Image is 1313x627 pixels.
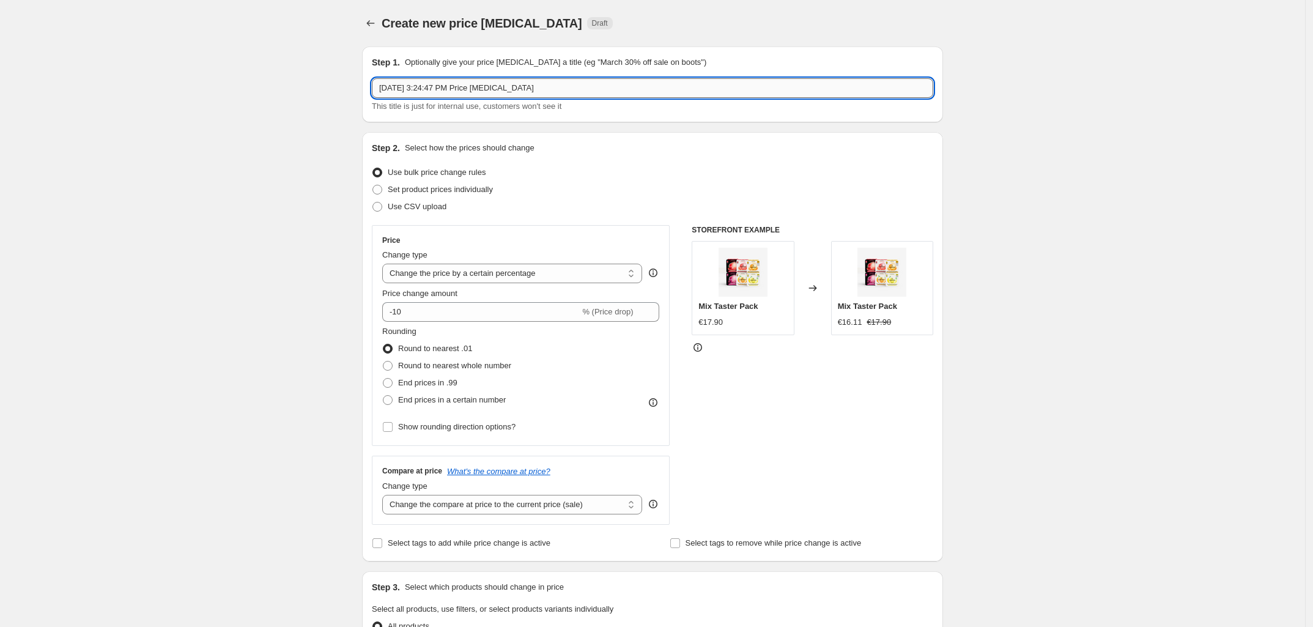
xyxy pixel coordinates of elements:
[372,581,400,593] h2: Step 3.
[405,142,534,154] p: Select how the prices should change
[382,327,416,336] span: Rounding
[592,18,608,28] span: Draft
[372,78,933,98] input: 30% off holiday sale
[398,378,457,387] span: End prices in .99
[398,361,511,370] span: Round to nearest whole number
[698,302,758,311] span: Mix Taster Pack
[362,15,379,32] button: Price change jobs
[388,538,550,547] span: Select tags to add while price change is active
[582,307,633,316] span: % (Price drop)
[372,142,400,154] h2: Step 2.
[372,56,400,69] h2: Step 1.
[372,102,561,111] span: This title is just for internal use, customers won't see it
[698,316,723,328] div: €17.90
[388,185,493,194] span: Set product prices individually
[382,289,457,298] span: Price change amount
[388,202,446,211] span: Use CSV upload
[647,267,659,279] div: help
[398,422,516,431] span: Show rounding direction options?
[447,467,550,476] button: What's the compare at price?
[382,17,582,30] span: Create new price [MEDICAL_DATA]
[405,581,564,593] p: Select which products should change in price
[382,236,400,245] h3: Price
[686,538,862,547] span: Select tags to remove while price change is active
[838,316,862,328] div: €16.11
[388,168,486,177] span: Use bulk price change rules
[405,56,706,69] p: Optionally give your price [MEDICAL_DATA] a title (eg "March 30% off sale on boots")
[398,395,506,404] span: End prices in a certain number
[867,316,891,328] strike: €17.90
[372,604,613,614] span: Select all products, use filters, or select products variants individually
[382,302,580,322] input: -15
[382,466,442,476] h3: Compare at price
[857,248,906,297] img: Variety_Taster_Pack_80x.png
[692,225,933,235] h6: STOREFRONT EXAMPLE
[647,498,659,510] div: help
[838,302,897,311] span: Mix Taster Pack
[382,250,427,259] span: Change type
[382,481,427,491] span: Change type
[398,344,472,353] span: Round to nearest .01
[719,248,767,297] img: Variety_Taster_Pack_80x.png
